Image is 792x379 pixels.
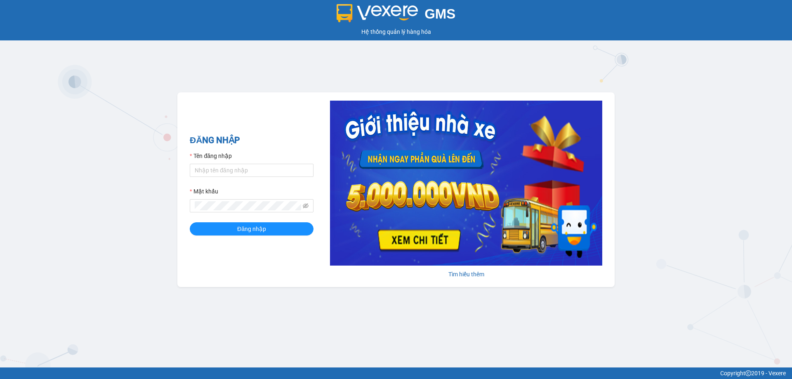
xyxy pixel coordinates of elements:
img: banner-0 [330,101,602,266]
span: Đăng nhập [237,224,266,233]
img: logo 2 [337,4,418,22]
span: GMS [424,6,455,21]
h2: ĐĂNG NHẬP [190,134,313,147]
div: Hệ thống quản lý hàng hóa [2,27,790,36]
input: Mật khẩu [195,201,301,210]
input: Tên đăng nhập [190,164,313,177]
div: Tìm hiểu thêm [330,270,602,279]
label: Mật khẩu [190,187,218,196]
label: Tên đăng nhập [190,151,232,160]
div: Copyright 2019 - Vexere [6,369,786,378]
button: Đăng nhập [190,222,313,235]
span: copyright [745,370,751,376]
span: eye-invisible [303,203,309,209]
a: GMS [337,12,456,19]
